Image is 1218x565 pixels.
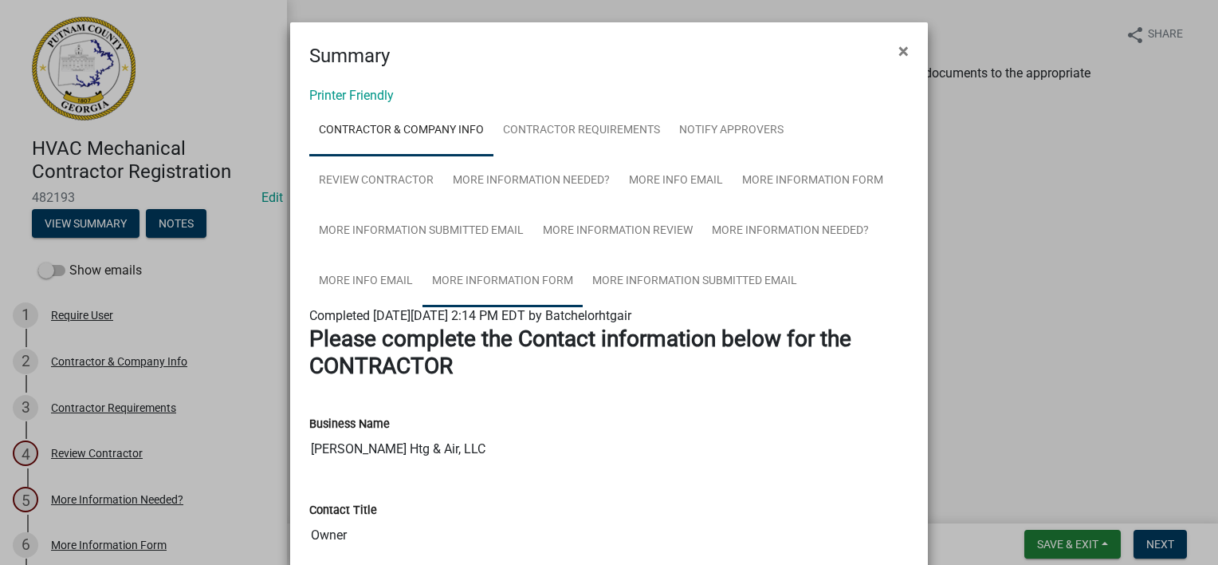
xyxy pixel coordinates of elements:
a: Printer Friendly [309,88,394,103]
a: More Information Form [733,156,893,207]
a: More Information Needed? [443,156,619,207]
a: More Information Form [422,256,583,307]
a: More Information Review [533,206,702,257]
a: Notify Approvers [670,105,793,156]
h4: Summary [309,41,390,70]
a: More Info Email [309,256,422,307]
a: More Information Submitted Email [583,256,807,307]
a: Contractor Requirements [493,105,670,156]
button: Close [886,29,921,73]
label: Contact Title [309,505,377,516]
a: More Information Submitted Email [309,206,533,257]
a: More Information Needed? [702,206,878,257]
strong: Please complete the Contact information below for the CONTRACTOR [309,326,851,379]
a: Contractor & Company Info [309,105,493,156]
span: Completed [DATE][DATE] 2:14 PM EDT by Batchelorhtgair [309,308,631,323]
span: × [898,40,909,62]
label: Business Name [309,419,390,430]
a: More Info Email [619,156,733,207]
a: Review Contractor [309,156,443,207]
